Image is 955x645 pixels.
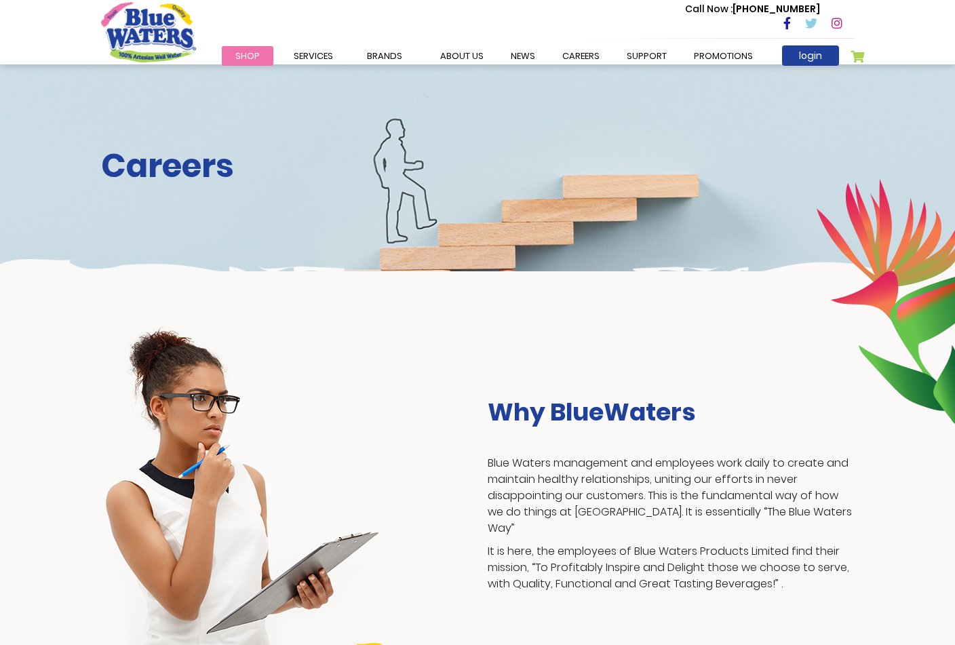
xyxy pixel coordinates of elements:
[782,45,839,66] a: login
[101,2,196,62] a: store logo
[613,46,680,66] a: support
[685,2,820,16] p: [PHONE_NUMBER]
[497,46,549,66] a: News
[101,146,854,186] h2: Careers
[367,50,402,62] span: Brands
[549,46,613,66] a: careers
[294,50,333,62] span: Services
[488,455,854,536] p: Blue Waters management and employees work daily to create and maintain healthy relationships, uni...
[685,2,733,16] span: Call Now :
[235,50,260,62] span: Shop
[488,397,854,427] h3: Why BlueWaters
[427,46,497,66] a: about us
[816,178,955,424] img: career-intro-leaves.png
[488,543,854,592] p: It is here, the employees of Blue Waters Products Limited find their mission, “To Profitably Insp...
[680,46,766,66] a: Promotions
